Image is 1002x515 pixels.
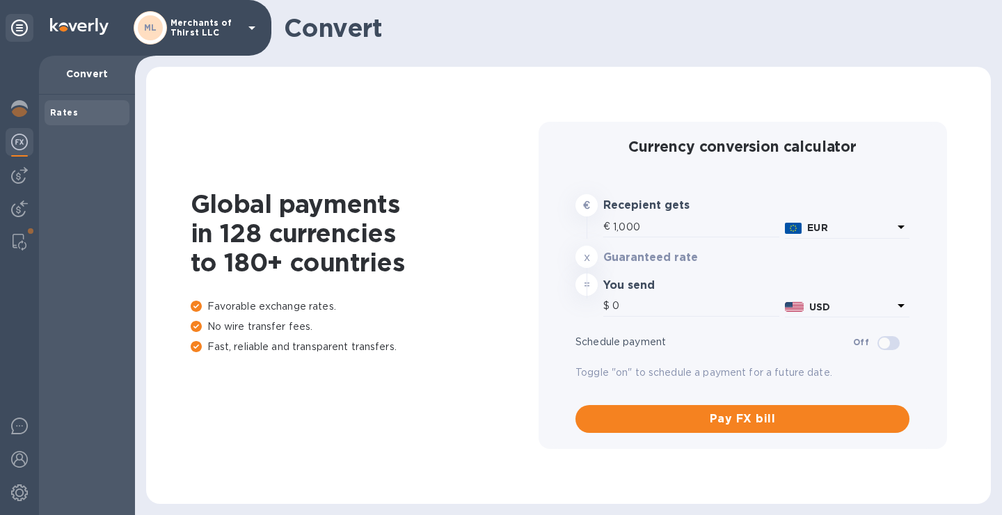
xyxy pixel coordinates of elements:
h1: Global payments in 128 currencies to 180+ countries [191,189,539,277]
div: $ [603,296,612,317]
div: x [575,246,598,268]
p: Fast, reliable and transparent transfers. [191,340,539,354]
b: ML [144,22,157,33]
h3: You send [603,279,739,292]
strong: € [583,200,590,211]
h1: Convert [284,13,980,42]
p: Favorable exchange rates. [191,299,539,314]
img: Foreign exchange [11,134,28,150]
img: Logo [50,18,109,35]
b: Rates [50,107,78,118]
input: Amount [612,296,779,317]
button: Pay FX bill [575,405,909,433]
h3: Recepient gets [603,199,739,212]
b: EUR [807,222,827,233]
p: Schedule payment [575,335,853,349]
p: Merchants of Thirst LLC [170,18,240,38]
p: No wire transfer fees. [191,319,539,334]
img: USD [785,302,804,312]
input: Amount [613,216,779,237]
p: Toggle "on" to schedule a payment for a future date. [575,365,909,380]
b: Off [853,337,869,347]
h2: Currency conversion calculator [575,138,909,155]
b: USD [809,301,830,312]
p: Convert [50,67,124,81]
span: Pay FX bill [587,411,898,427]
div: € [603,216,613,237]
h3: Guaranteed rate [603,251,739,264]
div: = [575,274,598,296]
div: Pin categories [6,14,33,42]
